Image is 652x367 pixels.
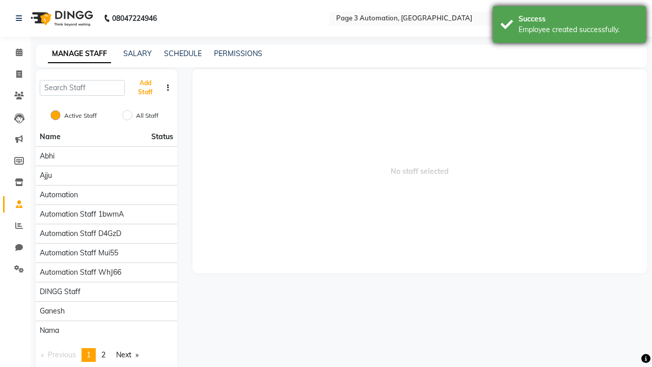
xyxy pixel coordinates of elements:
[151,132,173,142] span: Status
[136,111,158,120] label: All Staff
[40,209,124,220] span: Automation Staff 1bwmA
[40,228,121,239] span: Automation Staff D4GzD
[40,80,125,96] input: Search Staff
[40,151,55,162] span: Abhi
[40,190,78,200] span: Automation
[87,350,91,359] span: 1
[129,74,162,101] button: Add Staff
[40,325,59,336] span: Nama
[48,350,76,359] span: Previous
[40,132,61,141] span: Name
[40,306,65,317] span: Ganesh
[40,267,121,278] span: Automation Staff WhJ66
[101,350,105,359] span: 2
[64,111,97,120] label: Active Staff
[48,45,111,63] a: MANAGE STAFF
[36,348,177,362] nav: Pagination
[40,170,52,181] span: Ajju
[519,24,638,35] div: Employee created successfully.
[164,49,202,58] a: SCHEDULE
[26,4,96,33] img: logo
[40,248,118,258] span: Automation Staff Mui55
[123,49,152,58] a: SALARY
[193,69,647,273] span: No staff selected
[111,348,144,362] a: Next
[112,4,157,33] b: 08047224946
[519,14,638,24] div: Success
[40,286,80,297] span: DINGG Staff
[214,49,262,58] a: PERMISSIONS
